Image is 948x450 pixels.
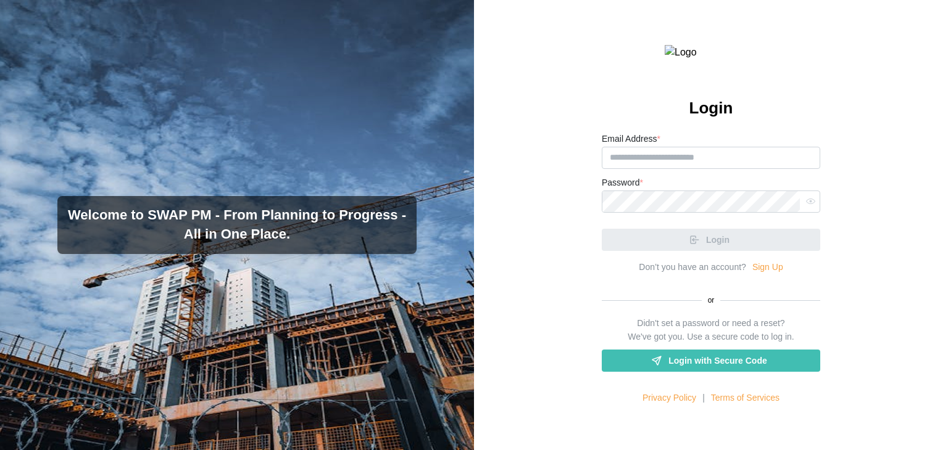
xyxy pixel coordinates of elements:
[665,45,757,60] img: Logo
[602,295,820,306] div: or
[602,133,660,146] label: Email Address
[67,206,407,244] h3: Welcome to SWAP PM - From Planning to Progress - All in One Place.
[642,391,696,405] a: Privacy Policy
[711,391,780,405] a: Terms of Services
[628,317,794,343] div: Didn't set a password or need a reset? We've got you. Use a secure code to log in.
[602,350,820,372] a: Login with Secure Code
[689,97,733,119] h2: Login
[702,391,705,405] div: |
[668,350,767,371] span: Login with Secure Code
[752,261,783,274] a: Sign Up
[639,261,746,274] div: Don’t you have an account?
[602,176,643,190] label: Password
